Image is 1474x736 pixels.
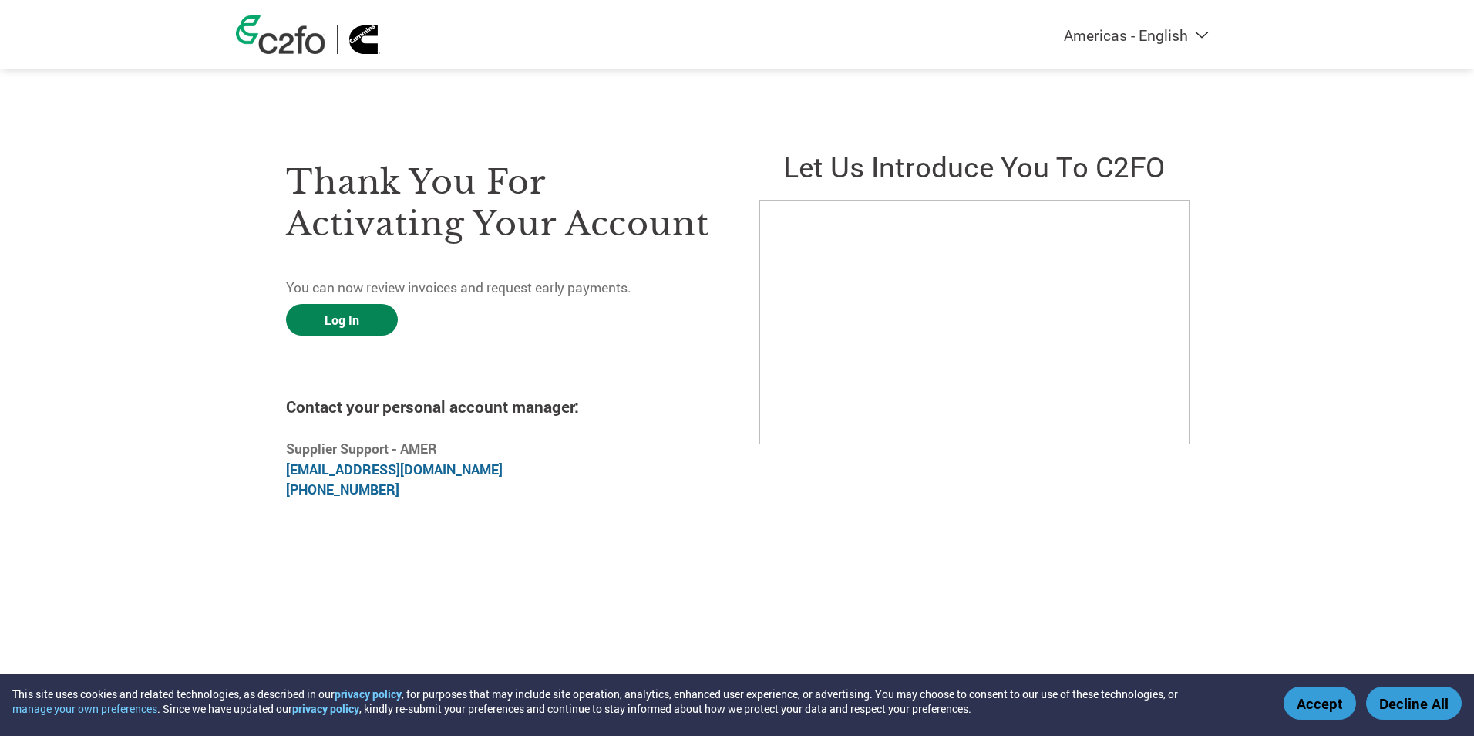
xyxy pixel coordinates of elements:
img: c2fo logo [236,15,325,54]
b: Supplier Support - AMER [286,440,437,457]
a: [EMAIL_ADDRESS][DOMAIN_NAME] [286,461,503,478]
a: privacy policy [335,687,402,701]
iframe: C2FO Introduction Video [759,200,1190,444]
p: You can now review invoices and request early payments. [286,278,715,298]
button: Decline All [1366,687,1462,720]
a: Log In [286,304,398,336]
img: Cummins [349,25,380,54]
button: manage your own preferences [12,701,157,716]
a: privacy policy [292,701,359,716]
button: Accept [1284,687,1356,720]
h4: Contact your personal account manager: [286,396,715,417]
a: [PHONE_NUMBER] [286,481,399,498]
h2: Let us introduce you to C2FO [759,147,1188,185]
div: This site uses cookies and related technologies, as described in our , for purposes that may incl... [12,687,1261,716]
h3: Thank you for activating your account [286,161,715,245]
